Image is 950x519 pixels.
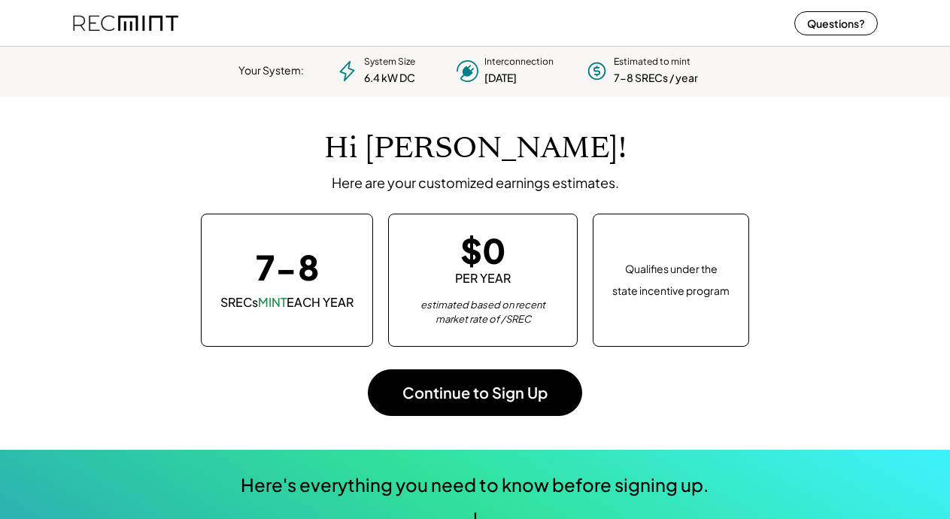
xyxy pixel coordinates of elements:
[612,281,730,299] div: state incentive program
[460,233,506,267] div: $0
[368,369,582,416] button: Continue to Sign Up
[484,56,554,68] div: Interconnection
[364,56,415,68] div: System Size
[332,174,619,191] div: Here are your customized earnings estimates.
[220,294,354,311] div: SRECs EACH YEAR
[241,472,709,498] div: Here's everything you need to know before signing up.
[614,56,690,68] div: Estimated to mint
[364,71,415,86] div: 6.4 kW DC
[324,131,627,166] h1: Hi [PERSON_NAME]!
[614,71,698,86] div: 7-8 SRECs / year
[794,11,878,35] button: Questions?
[73,3,178,43] img: recmint-logotype%403x%20%281%29.jpeg
[484,71,517,86] div: [DATE]
[238,63,304,78] div: Your System:
[625,262,718,277] div: Qualifies under the
[408,298,558,327] div: estimated based on recent market rate of /SREC
[455,270,511,287] div: PER YEAR
[258,294,287,310] font: MINT
[256,250,319,284] div: 7-8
